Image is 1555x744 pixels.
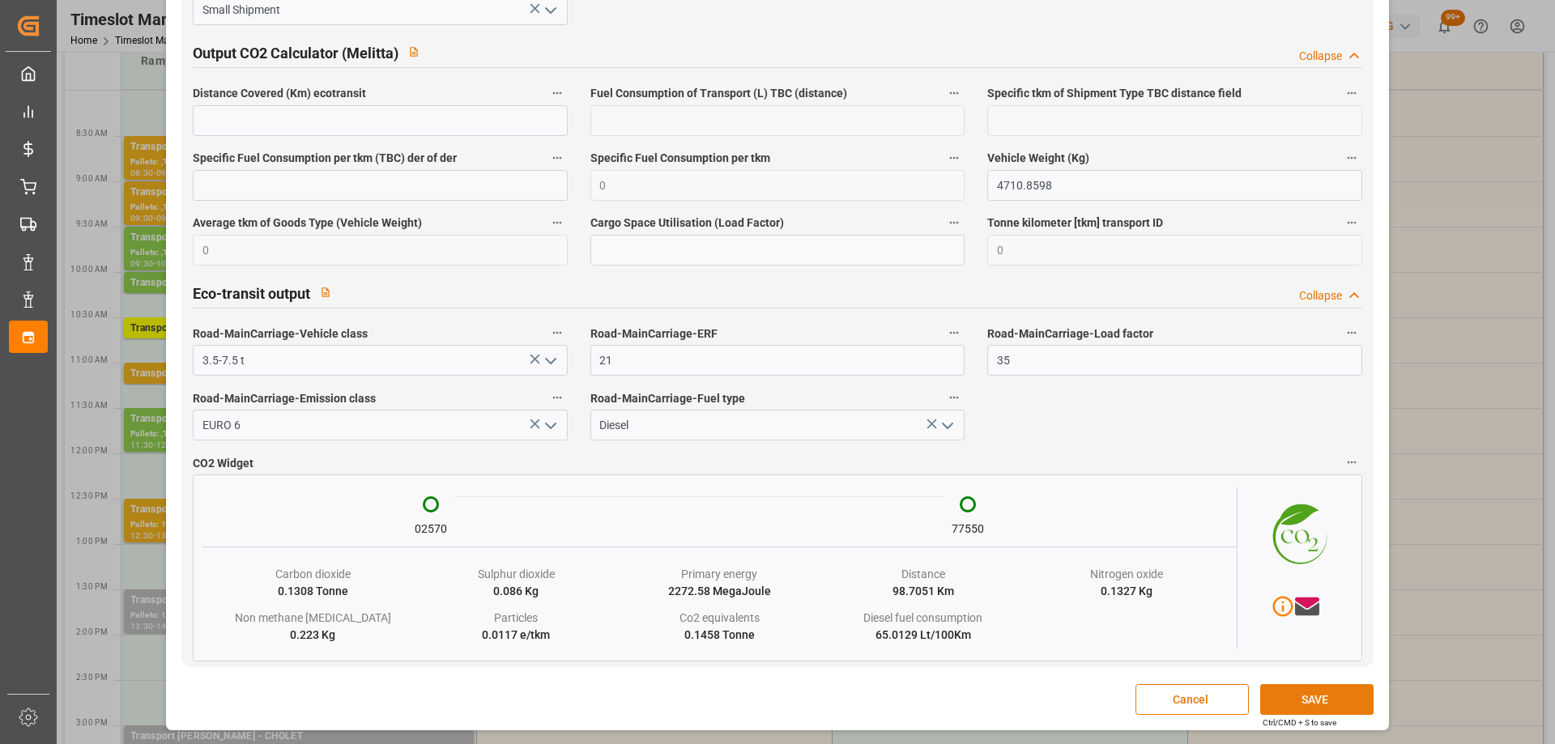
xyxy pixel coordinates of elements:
[1341,83,1362,104] button: Specific tkm of Shipment Type TBC distance field
[987,150,1089,167] span: Vehicle Weight (Kg)
[944,387,965,408] button: Road-MainCarriage-Fuel type
[478,566,555,583] div: Sulphur dioxide
[290,627,335,644] div: 0.223 Kg
[987,85,1242,102] span: Specific tkm of Shipment Type TBC distance field
[193,410,567,440] input: Type to search/select
[590,85,847,102] span: Fuel Consumption of Transport (L) TBC (distance)
[193,390,376,407] span: Road-MainCarriage-Emission class
[193,85,366,102] span: Distance Covered (Km) ecotransit
[944,83,965,104] button: Fuel Consumption of Transport (L) TBC (distance)
[684,627,755,644] div: 0.1458 Tonne
[193,215,422,232] span: Average tkm of Goods Type (Vehicle Weight)
[893,583,954,600] div: 98.7051 Km
[1341,322,1362,343] button: Road-MainCarriage-Load factor
[415,521,447,538] div: 02570
[193,455,253,472] span: CO2 Widget
[987,325,1153,342] span: Road-MainCarriage-Load factor
[863,610,982,627] div: Diesel fuel consumption
[1341,147,1362,168] button: Vehicle Weight (Kg)
[193,345,567,376] input: Type to search/select
[310,277,341,308] button: View description
[1299,48,1342,65] div: Collapse
[1238,487,1353,576] img: CO2
[1135,684,1249,715] button: Cancel
[547,387,568,408] button: Road-MainCarriage-Emission class
[1341,452,1362,473] button: CO2 Widget
[1260,684,1374,715] button: SAVE
[193,283,310,304] h2: Eco-transit output
[537,348,561,373] button: open menu
[193,150,457,167] span: Specific Fuel Consumption per tkm (TBC) der of der
[482,627,550,644] div: 0.0117 e/tkm
[935,413,959,438] button: open menu
[1101,583,1152,600] div: 0.1327 Kg
[193,42,398,64] h2: Output CO2 Calculator (Melitta)
[668,583,771,600] div: 2272.58 MegaJoule
[590,215,784,232] span: Cargo Space Utilisation (Load Factor)
[987,215,1163,232] span: Tonne kilometer [tkm] transport ID
[944,212,965,233] button: Cargo Space Utilisation (Load Factor)
[1341,212,1362,233] button: Tonne kilometer [tkm] transport ID
[547,147,568,168] button: Specific Fuel Consumption per tkm (TBC) der of der
[590,390,745,407] span: Road-MainCarriage-Fuel type
[547,322,568,343] button: Road-MainCarriage-Vehicle class
[235,610,391,627] div: Non methane [MEDICAL_DATA]
[275,566,351,583] div: Carbon dioxide
[952,521,984,538] div: 77550
[875,627,971,644] div: 65.0129 Lt/100Km
[680,610,760,627] div: Co2 equivalents
[590,325,718,342] span: Road-MainCarriage-ERF
[1263,716,1336,729] div: Ctrl/CMD + S to save
[547,83,568,104] button: Distance Covered (Km) ecotransit
[537,413,561,438] button: open menu
[278,583,348,600] div: 0.1308 Tonne
[547,212,568,233] button: Average tkm of Goods Type (Vehicle Weight)
[590,150,770,167] span: Specific Fuel Consumption per tkm
[590,410,965,440] input: Type to search/select
[494,610,538,627] div: Particles
[398,36,429,67] button: View description
[193,325,368,342] span: Road-MainCarriage-Vehicle class
[681,566,757,583] div: Primary energy
[1299,287,1342,304] div: Collapse
[493,583,539,600] div: 0.086 Kg
[901,566,945,583] div: Distance
[944,147,965,168] button: Specific Fuel Consumption per tkm
[944,322,965,343] button: Road-MainCarriage-ERF
[1090,566,1163,583] div: Nitrogen oxide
